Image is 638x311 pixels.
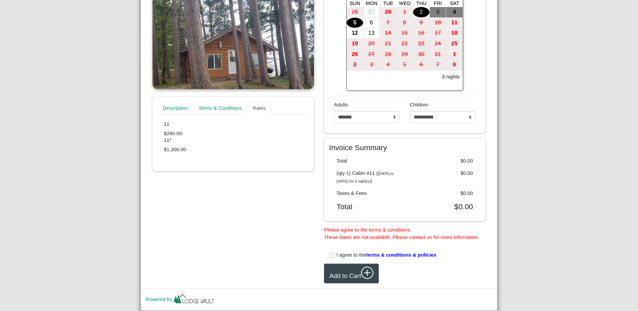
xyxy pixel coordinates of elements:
div: 4 [446,7,462,17]
button: 28 [380,7,396,18]
div: 7 [380,18,396,28]
span: Thu [416,0,426,6]
div: 3 [430,7,446,17]
div: 12 [347,28,363,38]
button: 3 [430,7,446,18]
span: Mon [366,0,377,6]
div: 15 [396,28,413,38]
button: 31 [430,49,446,60]
a: Powered by [146,296,216,302]
div: Total [332,202,405,211]
div: 17 [430,28,446,38]
div: 2 [413,7,429,17]
div: 10 [430,18,446,28]
button: 21 [380,39,396,49]
button: 6 [413,60,430,70]
span: Sun [350,0,360,6]
button: 14 [380,28,396,39]
div: 6 [363,18,380,28]
h4: Invoice Summary [329,143,481,152]
span: Wed [399,0,411,6]
button: 4 [446,7,463,18]
div: 14 [380,28,396,38]
button: 4 [380,60,396,70]
button: 7 [430,60,446,70]
div: 26 [347,7,363,17]
span: Adults [334,102,348,107]
i: [DATE] to [DATE] for 3 night(s) [337,172,394,183]
button: 12 [347,28,363,39]
div: 2 [347,60,363,70]
div: 22 [396,39,413,49]
span: Fri [434,0,442,6]
button: 17 [430,28,446,39]
div: 13 [363,28,380,38]
button: 20 [363,39,380,49]
button: 30 [413,49,430,60]
button: 16 [413,28,430,39]
span: Tue [383,0,393,6]
div: 5 [347,18,363,28]
div: Taxes & Fees [332,190,405,197]
button: 15 [396,28,413,39]
div: 7 [430,60,446,70]
a: Description [157,102,193,115]
li: These dates are not available. Please contact us for more information. [324,234,486,241]
div: 26 [347,49,363,60]
a: Terms & Conditions [193,102,247,115]
button: 13 [363,28,380,39]
div: $0.00 [405,157,478,165]
h6: 11 [164,121,303,127]
div: 27 [363,7,380,17]
button: 5 [347,18,363,28]
button: 27 [363,7,380,18]
button: 24 [430,39,446,49]
button: Add to Cartplus circle [324,264,379,283]
div: 21 [380,39,396,49]
button: 1 [446,49,463,60]
button: 27 [363,49,380,60]
button: 8 [446,60,463,70]
div: 28 [380,49,396,60]
div: Total [332,157,405,165]
button: 7 [380,18,396,28]
div: 25 [446,39,462,49]
button: 11 [446,18,463,28]
button: 26 [347,7,363,18]
label: I agree to the [337,251,436,259]
li: Please agree to the terms & conditions. [324,226,486,234]
div: 19 [347,39,363,49]
svg: plus circle [361,267,374,279]
div: $0.00 [405,190,478,197]
button: 28 [380,49,396,60]
button: 8 [396,18,413,28]
button: 23 [413,39,430,49]
span: Sat [450,0,459,6]
button: 19 [347,39,363,49]
div: $0.00 [405,170,478,185]
button: 2 [347,60,363,70]
button: 29 [396,49,413,60]
button: 18 [446,28,463,39]
div: $0.00 [405,202,478,211]
div: 1 [396,7,413,17]
div: 5 [396,60,413,70]
span: terms & conditions & policies [366,252,436,258]
button: 1 [396,7,413,18]
h6: 3 nights [442,74,459,80]
span: Children [410,102,428,107]
div: 24 [430,39,446,49]
div: 31 [430,49,446,60]
div: 16 [413,28,429,38]
div: (qty 1) Cabin #11 ( ) [332,170,405,185]
button: 3 [363,60,380,70]
button: 9 [413,18,430,28]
